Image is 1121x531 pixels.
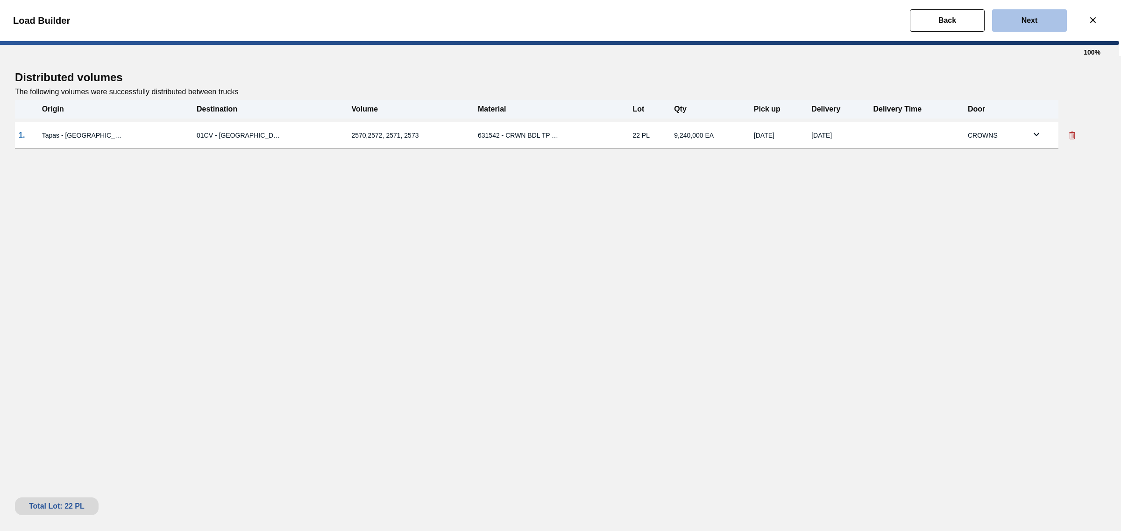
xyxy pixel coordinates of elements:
[808,100,869,119] th: Delivery
[869,100,964,119] th: Delivery Time
[15,71,1106,84] p: Distributed volumes
[351,132,435,139] span: 2570,2572, 2571, 2573
[348,100,474,119] th: Volume
[670,122,750,148] td: 9,240,000 EA
[38,100,193,119] th: Origin
[15,88,1106,96] p: The following volumes were successfully distributed between trucks
[193,100,348,119] th: Destination
[670,100,750,119] th: Qty
[964,100,1027,119] th: Door
[750,100,808,119] th: Pick up
[15,122,38,148] td: 1 .
[474,100,629,119] th: Material
[964,122,1027,148] td: CROWNS
[478,132,562,139] span: 631542 - CRWN BDL TP TWIST GEN 0920 75# 3-COLR TW, 631447 - CRWN GEN PRY OFF GEN 1118 PRYOFF ELYS...
[42,132,126,139] span: Tapas - Zacatecas
[629,100,670,119] th: Lot
[629,122,670,148] td: 22 PL
[750,122,808,148] td: [DATE]
[197,132,281,139] span: 01CV - Cartersville Brewery
[808,122,869,148] td: [DATE]
[22,502,92,510] div: Total Lot: 22 PL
